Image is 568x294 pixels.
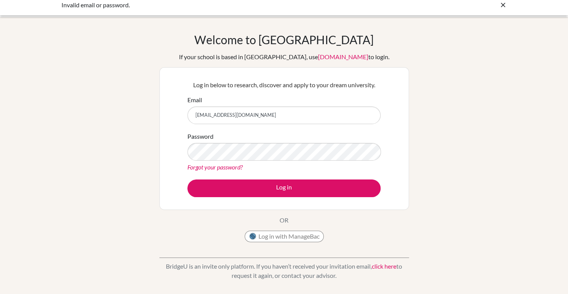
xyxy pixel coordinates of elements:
[187,132,214,141] label: Password
[61,0,392,10] div: Invalid email or password.
[187,95,202,105] label: Email
[187,163,243,171] a: Forgot your password?
[159,262,409,280] p: BridgeU is an invite only platform. If you haven’t received your invitation email, to request it ...
[179,52,389,61] div: If your school is based in [GEOGRAPHIC_DATA], use to login.
[187,179,381,197] button: Log in
[245,231,324,242] button: Log in with ManageBac
[372,262,396,270] a: click here
[280,216,288,225] p: OR
[187,80,381,90] p: Log in below to research, discover and apply to your dream university.
[194,33,374,47] h1: Welcome to [GEOGRAPHIC_DATA]
[318,53,368,60] a: [DOMAIN_NAME]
